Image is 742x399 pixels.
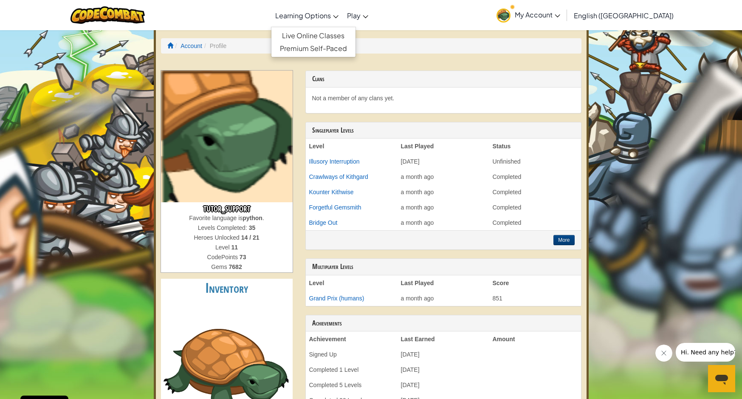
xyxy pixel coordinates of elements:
strong: 35 [249,224,256,231]
td: a month ago [398,184,489,200]
h2: Inventory [161,279,293,298]
td: Unfinished [489,154,581,169]
a: Live Online Classes [271,29,355,42]
span: Favorite language is [189,215,243,221]
td: a month ago [398,291,489,306]
td: a month ago [398,200,489,215]
a: My Account [492,2,564,28]
th: Amount [489,331,581,347]
strong: 73 [240,254,246,260]
td: Signed Up [306,347,398,362]
td: 851 [489,291,581,306]
button: More [553,235,574,245]
th: Last Earned [398,331,489,347]
strong: 11 [231,244,238,251]
img: CodeCombat logo [71,6,145,24]
a: English ([GEOGRAPHIC_DATA]) [570,4,678,27]
span: Level [215,244,231,251]
img: avatar [497,8,511,23]
iframe: Close message [655,345,672,362]
iframe: Message from company [676,343,735,362]
th: Achievement [306,331,398,347]
span: My Account [515,10,560,19]
iframe: Button to launch messaging window [708,365,735,392]
a: Grand Prix (humans) [309,295,364,302]
span: Gems [211,263,229,270]
a: Bridge Out [309,219,338,226]
td: [DATE] [398,377,489,393]
td: Completed 1 Level [306,362,398,377]
td: Completed 5 Levels [306,377,398,393]
span: Heroes Unlocked [194,234,241,241]
h3: Clans [312,75,575,83]
td: a month ago [398,169,489,184]
strong: 7682 [229,263,242,270]
td: Completed [489,200,581,215]
h3: tutor_support [161,202,293,214]
span: Learning Options [275,11,331,20]
h3: Singleplayer Levels [312,127,575,134]
span: . [262,215,264,221]
td: Completed [489,169,581,184]
a: Illusory Interruption [309,158,360,165]
td: Completed [489,184,581,200]
th: Level [306,139,398,154]
th: Level [306,275,398,291]
a: Kounter Kithwise [309,189,354,195]
a: Play [343,4,372,27]
td: [DATE] [398,362,489,377]
span: English ([GEOGRAPHIC_DATA]) [574,11,674,20]
th: Status [489,139,581,154]
strong: 14 / 21 [241,234,260,241]
span: Hi. Need any help? [5,6,61,13]
span: Play [347,11,361,20]
a: Forgetful Gemsmith [309,204,361,211]
a: Account [181,42,202,49]
td: [DATE] [398,154,489,169]
a: Crawlways of Kithgard [309,173,368,180]
th: Last Played [398,275,489,291]
span: CodePoints [207,254,240,260]
td: [DATE] [398,347,489,362]
h3: Multiplayer Levels [312,263,575,271]
span: Levels Completed: [198,224,249,231]
p: Not a member of any clans yet. [312,94,575,102]
th: Score [489,275,581,291]
a: Premium Self-Paced [271,42,355,55]
a: Learning Options [271,4,343,27]
h3: Achievements [312,320,575,327]
strong: python [243,215,262,221]
td: a month ago [398,215,489,230]
td: Completed [489,215,581,230]
th: Last Played [398,139,489,154]
li: Profile [202,42,226,50]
